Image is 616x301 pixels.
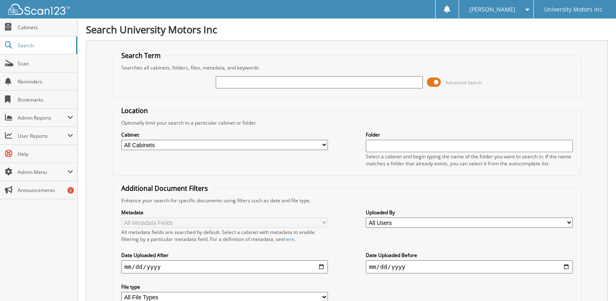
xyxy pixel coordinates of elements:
[8,4,70,15] img: scan123-logo-white.svg
[67,187,74,194] div: 5
[18,96,73,103] span: Bookmarks
[121,283,328,290] label: File type
[18,150,73,157] span: Help
[117,64,577,71] div: Searches all cabinets, folders, files, metadata, and keywords
[366,252,573,259] label: Date Uploaded Before
[18,132,67,139] span: User Reports
[445,79,482,86] span: Advanced Search
[366,131,573,138] label: Folder
[18,24,73,31] span: Cabinets
[18,60,73,67] span: Scan
[121,209,328,216] label: Metadata
[469,7,515,12] span: [PERSON_NAME]
[121,260,328,273] input: start
[366,209,573,216] label: Uploaded By
[117,106,152,115] legend: Location
[18,42,72,49] span: Search
[86,23,608,36] h1: Search University Motors Inc
[117,184,212,193] legend: Additional Document Filters
[18,169,67,176] span: Admin Menu
[18,187,73,194] span: Announcements
[18,114,67,121] span: Admin Reports
[117,119,577,126] div: Optionally limit your search to a particular cabinet or folder
[18,78,73,85] span: Reminders
[121,229,328,243] div: All metadata fields are searched by default. Select a cabinet with metadata to enable filtering b...
[117,51,165,60] legend: Search Term
[366,260,573,273] input: end
[117,197,577,204] div: Enhance your search for specific documents using filters such as date and file type.
[121,252,328,259] label: Date Uploaded After
[544,7,602,12] span: University Motors Inc
[121,131,328,138] label: Cabinet
[366,153,573,167] div: Select a cabinet and begin typing the name of the folder you want to search in. If the name match...
[284,236,295,243] a: here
